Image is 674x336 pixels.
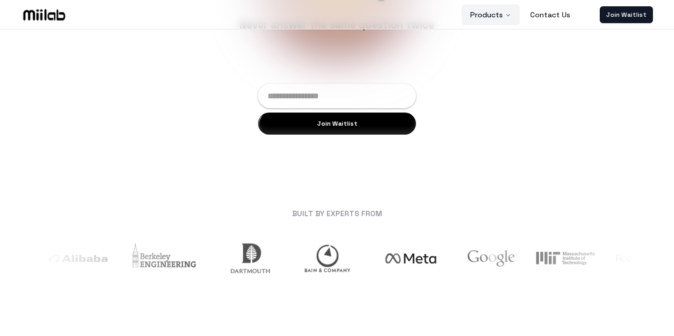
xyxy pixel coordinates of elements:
[522,4,579,25] a: Contact Us
[38,208,636,219] h3: BUILT BY EXPERTS FROM
[258,113,416,135] button: Join Waitlist
[468,236,515,281] img: Google
[221,236,280,281] img: Dartmouth
[375,236,447,281] img: Meta
[462,4,579,25] nav: Main
[462,4,520,25] button: Products
[128,236,200,281] img: Berkeley Engineering
[600,6,653,23] a: Join Waitlist
[301,236,354,281] img: Bain Capital
[21,7,67,23] img: Logo
[48,236,107,281] img: Alibaba
[536,236,595,281] img: MIT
